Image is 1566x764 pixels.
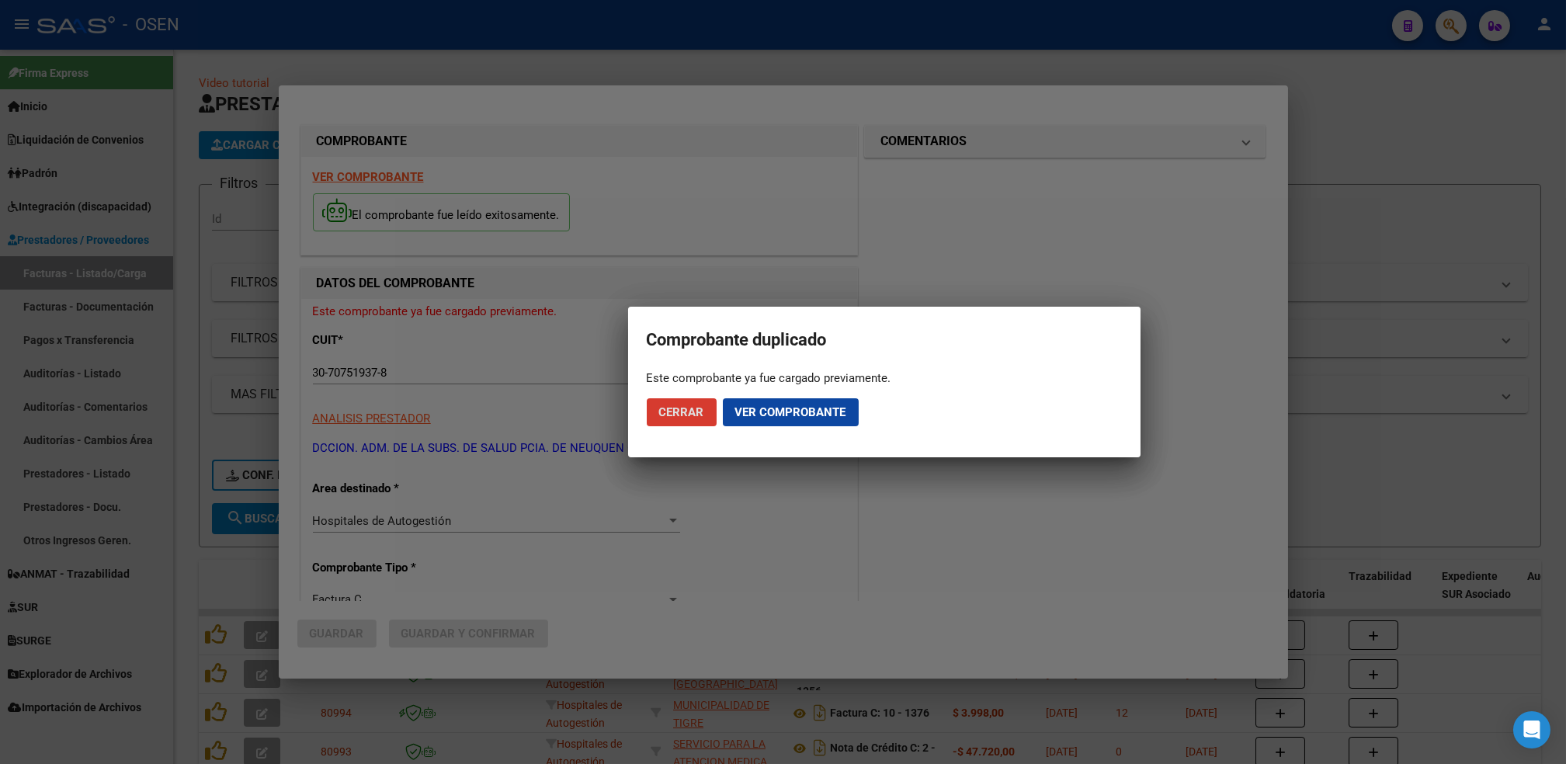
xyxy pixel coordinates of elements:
[647,325,1122,355] h2: Comprobante duplicado
[735,405,846,419] span: Ver comprobante
[659,405,704,419] span: Cerrar
[647,398,717,426] button: Cerrar
[723,398,859,426] button: Ver comprobante
[647,370,1122,386] div: Este comprobante ya fue cargado previamente.
[1513,711,1550,748] div: Open Intercom Messenger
